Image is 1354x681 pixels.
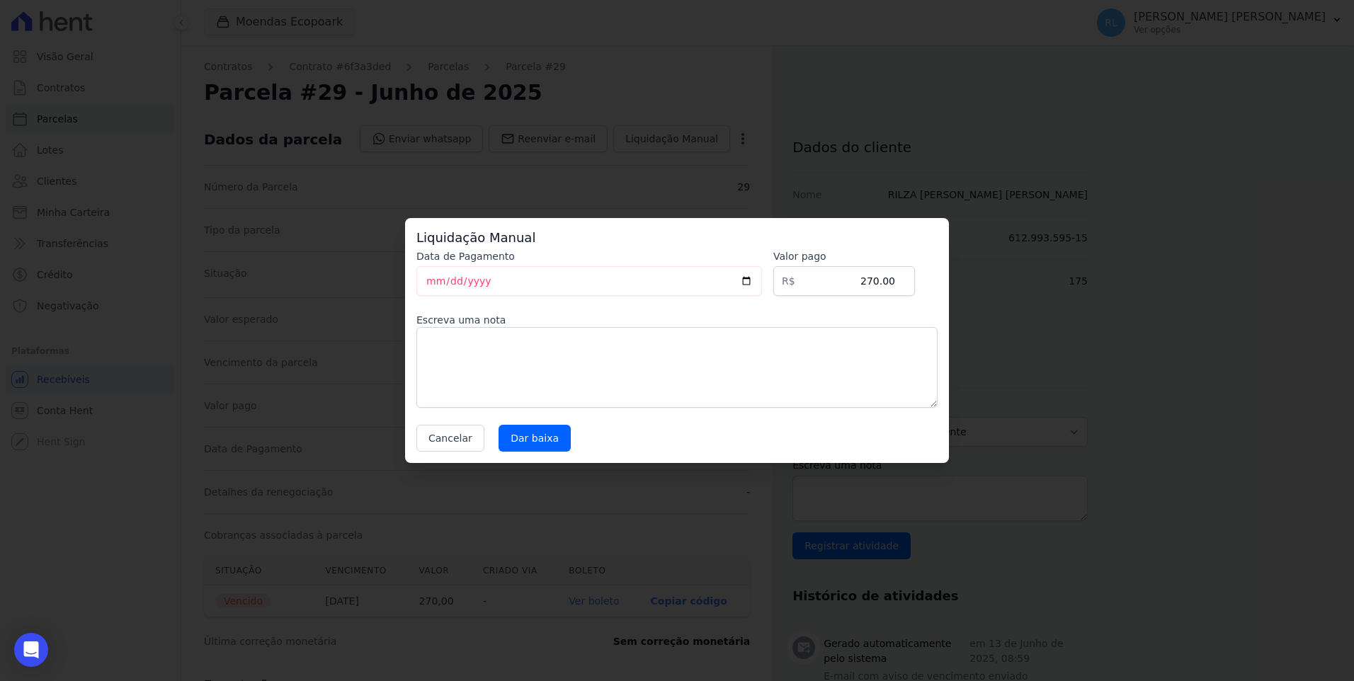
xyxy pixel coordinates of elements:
input: Dar baixa [499,425,571,452]
label: Valor pago [773,249,915,263]
div: Open Intercom Messenger [14,633,48,667]
label: Data de Pagamento [416,249,762,263]
button: Cancelar [416,425,484,452]
label: Escreva uma nota [416,313,938,327]
h3: Liquidação Manual [416,229,938,246]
